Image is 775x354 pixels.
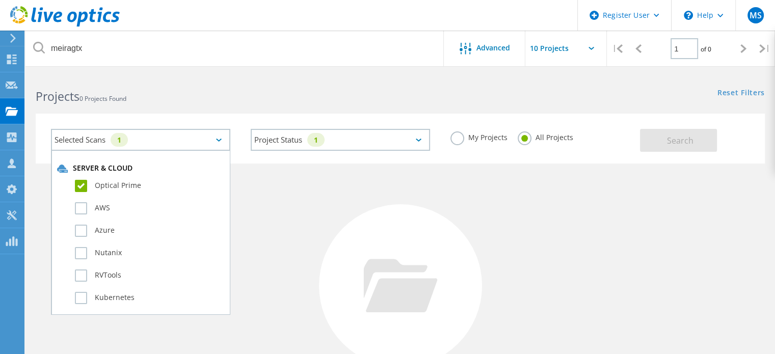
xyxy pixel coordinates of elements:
button: Search [640,129,717,152]
label: Optical Prime [75,180,224,192]
label: My Projects [450,131,507,141]
b: Projects [36,88,79,104]
label: Kubernetes [75,292,224,304]
span: Search [667,135,693,146]
div: Project Status [251,129,430,151]
svg: \n [684,11,693,20]
div: | [607,31,628,67]
label: Azure [75,225,224,237]
div: 1 [111,133,128,147]
a: Reset Filters [717,89,765,98]
span: Advanced [476,44,510,51]
a: Live Optics Dashboard [10,21,120,29]
div: Selected Scans [51,129,230,151]
label: AWS [75,202,224,214]
span: of 0 [701,45,711,53]
label: RVTools [75,269,224,282]
label: Nutanix [75,247,224,259]
span: MS [749,11,761,19]
input: Search projects by name, owner, ID, company, etc [25,31,444,66]
span: 0 Projects Found [79,94,126,103]
div: | [754,31,775,67]
div: 1 [307,133,325,147]
div: Server & Cloud [57,164,224,174]
label: All Projects [518,131,573,141]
